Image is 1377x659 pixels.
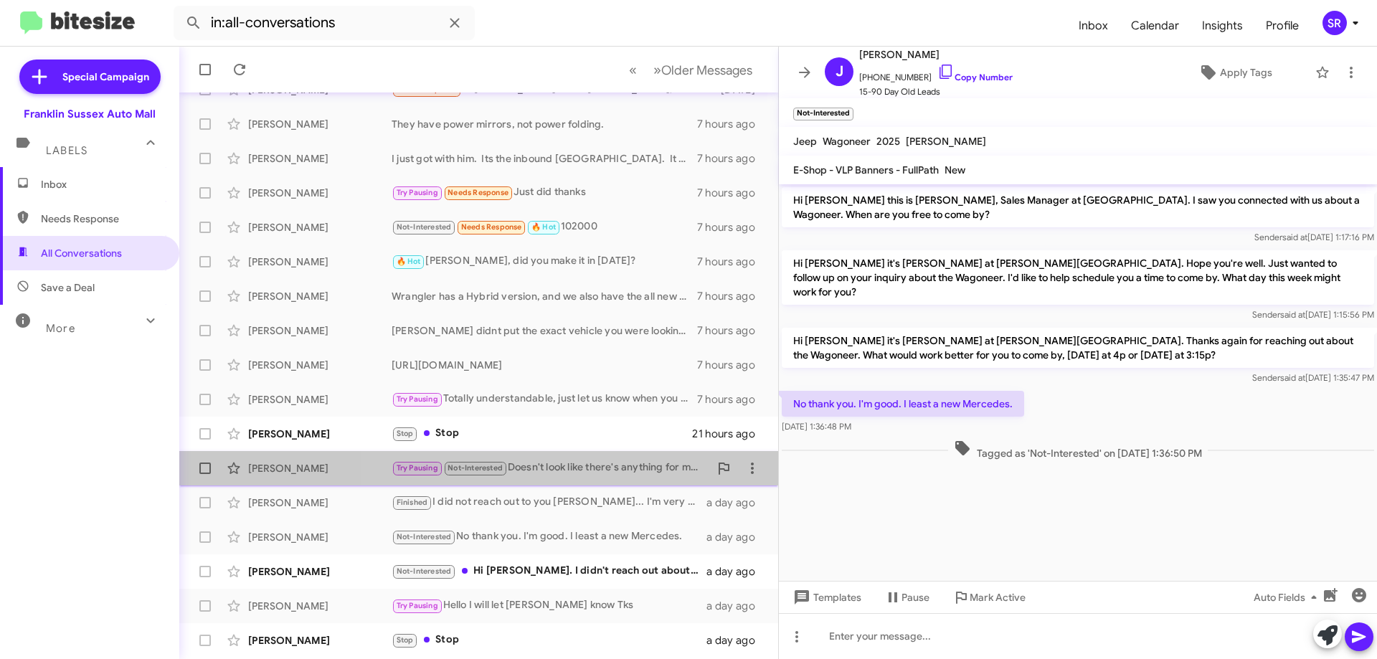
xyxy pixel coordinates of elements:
div: Hello I will let [PERSON_NAME] know Tks [392,597,706,614]
div: [PERSON_NAME] [248,496,392,510]
span: Auto Fields [1254,584,1322,610]
span: Not-Interested [397,532,452,541]
div: 7 hours ago [697,255,767,269]
div: 7 hours ago [697,220,767,234]
p: No thank you. I'm good. I least a new Mercedes. [782,391,1024,417]
p: Hi [PERSON_NAME] this is [PERSON_NAME], Sales Manager at [GEOGRAPHIC_DATA]. I saw you connected w... [782,187,1374,227]
div: [PERSON_NAME] [248,151,392,166]
div: Stop [392,632,706,648]
div: I just got with him. Its the inbound [GEOGRAPHIC_DATA]. It should he here before the end of the m... [392,151,697,166]
div: Hi [PERSON_NAME]. I didn't reach out about a vehicle. I leased a jeep compass a year ago. I spoke... [392,563,706,579]
div: a day ago [706,530,767,544]
div: [PERSON_NAME] didnt put the exact vehicle you were looking at, what was the vehicle? Maybe I can ... [392,323,697,338]
div: They have power mirrors, not power folding. [392,117,697,131]
button: Pause [873,584,941,610]
button: Apply Tags [1161,60,1308,85]
div: [PERSON_NAME] [248,358,392,372]
span: Save a Deal [41,280,95,295]
span: Try Pausing [397,394,438,404]
div: 7 hours ago [697,358,767,372]
span: Tagged as 'Not-Interested' on [DATE] 1:36:50 PM [948,440,1208,460]
div: 102000 [392,219,697,235]
span: [DATE] 1:36:48 PM [782,421,851,432]
div: [PERSON_NAME] [248,599,392,613]
span: Labels [46,144,87,157]
div: 7 hours ago [697,186,767,200]
a: Insights [1191,5,1254,47]
span: said at [1280,372,1305,383]
div: [PERSON_NAME] [248,255,392,269]
span: Sender [DATE] 1:15:56 PM [1252,309,1374,320]
div: a day ago [706,564,767,579]
button: Next [645,55,761,85]
small: Not-Interested [793,108,853,120]
span: [PERSON_NAME] [859,46,1013,63]
span: Sender [DATE] 1:17:16 PM [1254,232,1374,242]
div: [PERSON_NAME] [248,392,392,407]
div: [PERSON_NAME] [248,530,392,544]
span: Not-Interested [397,566,452,576]
span: Jeep [793,135,817,148]
span: Try Pausing [397,601,438,610]
span: Needs Response [41,212,163,226]
div: 7 hours ago [697,289,767,303]
span: Needs Response [448,188,508,197]
nav: Page navigation example [621,55,761,85]
div: Doesn't look like there's anything for me at your place. Your prices don't go lower than 10 G's. [392,460,709,476]
button: Mark Active [941,584,1037,610]
div: [PERSON_NAME] [248,633,392,648]
div: [PERSON_NAME] [248,323,392,338]
div: 7 hours ago [697,151,767,166]
div: [PERSON_NAME] [248,117,392,131]
span: New [945,163,965,176]
span: Older Messages [661,62,752,78]
p: Hi [PERSON_NAME] it's [PERSON_NAME] at [PERSON_NAME][GEOGRAPHIC_DATA]. Hope you're well. Just wan... [782,250,1374,305]
button: Previous [620,55,645,85]
span: Pause [902,584,929,610]
span: Not-Interested [397,222,452,232]
div: Franklin Sussex Auto Mall [24,107,156,121]
span: J [836,60,843,83]
div: 21 hours ago [692,427,767,441]
div: Just did thanks [392,184,697,201]
span: More [46,322,75,335]
p: Hi [PERSON_NAME] it's [PERSON_NAME] at [PERSON_NAME][GEOGRAPHIC_DATA]. Thanks again for reaching ... [782,328,1374,368]
span: 2025 [876,135,900,148]
div: a day ago [706,599,767,613]
span: « [629,61,637,79]
span: Inbox [41,177,163,191]
div: SR [1322,11,1347,35]
div: a day ago [706,496,767,510]
a: Special Campaign [19,60,161,94]
span: Apply Tags [1220,60,1272,85]
button: SR [1310,11,1361,35]
div: [PERSON_NAME] [248,289,392,303]
div: No thank you. I'm good. I least a new Mercedes. [392,528,706,545]
div: [PERSON_NAME] [248,220,392,234]
div: 7 hours ago [697,117,767,131]
div: [PERSON_NAME] [248,461,392,475]
div: a day ago [706,633,767,648]
span: Special Campaign [62,70,149,84]
div: Stop [392,425,692,442]
span: Not-Interested [448,463,503,473]
div: 7 hours ago [697,392,767,407]
span: [PHONE_NUMBER] [859,63,1013,85]
span: Finished [397,498,428,507]
span: Try Pausing [397,463,438,473]
span: Sender [DATE] 1:35:47 PM [1252,372,1374,383]
span: Templates [790,584,861,610]
span: 🔥 Hot [531,222,556,232]
span: Needs Response [461,222,522,232]
div: [PERSON_NAME] [248,186,392,200]
span: All Conversations [41,246,122,260]
span: [PERSON_NAME] [906,135,986,148]
span: 🔥 Hot [397,257,421,266]
span: Wagoneer [823,135,871,148]
a: Calendar [1120,5,1191,47]
span: » [653,61,661,79]
span: Stop [397,429,414,438]
div: [PERSON_NAME] [248,427,392,441]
